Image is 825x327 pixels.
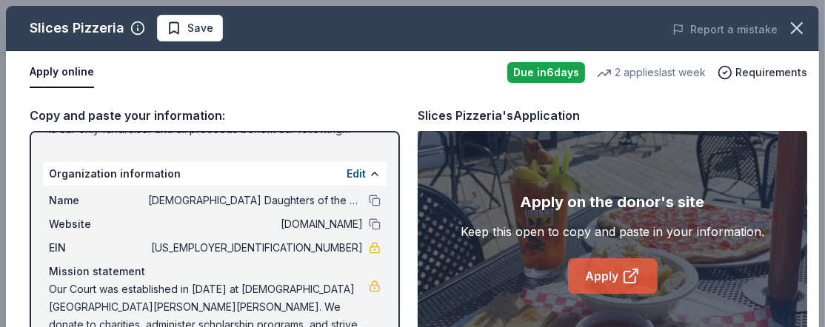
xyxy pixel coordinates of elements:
span: Requirements [735,64,807,81]
div: Slices Pizzeria's Application [418,106,580,125]
div: Keep this open to copy and paste in your information. [461,223,764,240]
div: Apply on the donor's site [521,190,705,214]
div: Copy and paste your information: [30,106,400,125]
span: Website [49,215,148,233]
div: Slices Pizzeria [30,16,124,40]
button: Save [157,15,223,41]
a: Apply [568,258,658,294]
span: Name [49,192,148,209]
button: Report a mistake [672,21,778,38]
div: 2 applies last week [597,64,706,81]
span: EIN [49,239,148,257]
button: Apply online [30,57,94,88]
span: [US_EMPLOYER_IDENTIFICATION_NUMBER] [148,239,363,257]
span: [DOMAIN_NAME] [148,215,363,233]
span: Save [187,19,213,37]
div: Due in 6 days [507,62,585,83]
div: Organization information [43,162,387,186]
div: Mission statement [49,263,381,280]
button: Requirements [718,64,807,81]
span: [DEMOGRAPHIC_DATA] Daughters of the Americas, Court St. [PERSON_NAME] de [PERSON_NAME] # 2699 [148,192,363,209]
button: Edit [347,165,366,183]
